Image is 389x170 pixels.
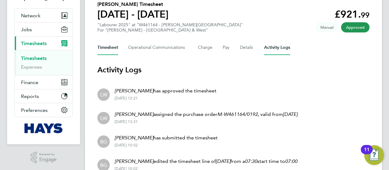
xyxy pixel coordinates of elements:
[15,103,72,117] button: Preferences
[115,119,297,124] div: [DATE] 13:21
[100,162,107,168] span: BG
[39,157,57,162] span: Engage
[223,40,230,55] button: Pay
[97,1,169,8] h2: [PERSON_NAME] Timesheet
[128,40,188,55] button: Operational Communications
[97,135,110,148] div: Bradley George
[21,55,47,61] a: Timesheets
[21,40,47,46] span: Timesheets
[115,88,153,94] em: [PERSON_NAME]
[15,50,72,75] div: Timesheets
[21,13,41,19] span: Network
[15,36,72,50] button: Timesheets
[240,40,254,55] button: Details
[335,8,370,20] app-decimal: £921.
[97,40,118,55] button: Timesheet
[315,22,339,32] span: This timesheet was manually created.
[21,93,39,99] span: Reports
[115,111,153,117] em: [PERSON_NAME]
[115,134,218,142] p: has submitted the timesheet
[245,158,257,164] em: 07:30
[216,158,230,164] em: [DATE]
[341,22,370,32] span: This timesheet has been approved.
[31,152,57,164] a: Powered byEngage
[21,79,38,85] span: Finance
[115,87,216,95] p: has approved the timesheet
[15,23,72,36] button: Jobs
[364,145,384,165] button: Open Resource Center, 11 new notifications
[115,158,153,164] em: [PERSON_NAME]
[97,22,243,33] div: "Labourer 2025" at "W461164 - [PERSON_NAME][GEOGRAPHIC_DATA]"
[198,40,213,55] button: Charge
[97,65,370,75] h3: Activity Logs
[100,91,107,98] span: LW
[21,64,42,70] a: Expenses
[361,11,370,19] span: 99
[364,150,370,158] div: 11
[97,8,169,20] h1: [DATE] - [DATE]
[115,143,218,148] div: [DATE] 10:02
[15,9,72,22] button: Network
[97,28,243,33] div: For "[PERSON_NAME] - [GEOGRAPHIC_DATA] & West"
[217,111,258,117] em: M-W461164/0192
[97,112,110,124] div: Lee Winston
[97,88,110,101] div: Lee Winston
[285,158,297,164] em: 07:00
[15,89,72,103] button: Reports
[283,111,297,117] em: [DATE]
[115,135,153,141] em: [PERSON_NAME]
[264,40,290,55] button: Activity Logs
[15,123,73,133] a: Go to home page
[21,27,32,32] span: Jobs
[115,111,297,118] p: assigned the purchase order , valid from
[115,158,297,165] p: edited the timesheet line of from a start time to
[100,138,107,145] span: BG
[100,115,107,121] span: LW
[24,123,63,133] img: hays-logo-retina.png
[115,96,216,101] div: [DATE] 13:21
[21,107,48,113] span: Preferences
[15,75,72,89] button: Finance
[39,152,57,157] span: Powered by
